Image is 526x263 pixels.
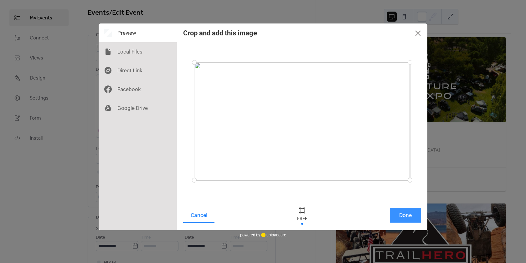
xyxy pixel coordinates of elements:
[183,208,214,223] button: Cancel
[240,230,286,240] div: powered by
[99,80,177,99] div: Facebook
[99,42,177,61] div: Local Files
[260,233,286,237] a: uploadcare
[183,29,257,37] div: Crop and add this image
[99,61,177,80] div: Direct Link
[409,23,427,42] button: Close
[390,208,421,223] button: Done
[99,99,177,117] div: Google Drive
[99,23,177,42] div: Preview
